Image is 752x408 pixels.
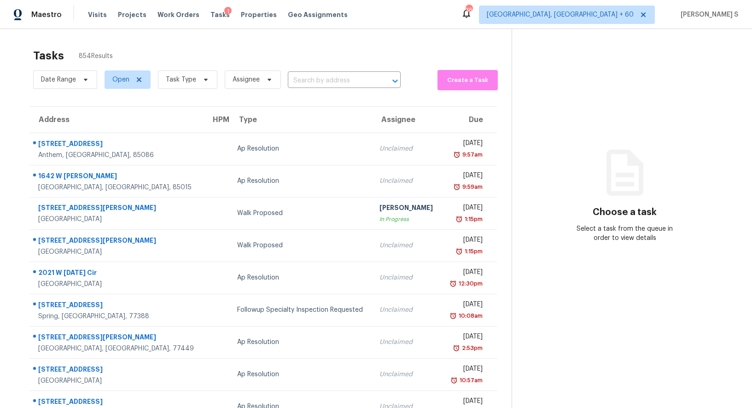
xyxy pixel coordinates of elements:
span: Open [112,75,129,84]
img: Overdue Alarm Icon [453,150,461,159]
div: [STREET_ADDRESS][PERSON_NAME] [38,203,196,215]
div: [DATE] [449,332,483,344]
div: 2:53pm [460,344,483,353]
div: 10:57am [458,376,483,385]
div: [DATE] [449,396,483,408]
div: 1:15pm [463,247,483,256]
div: [DATE] [449,139,483,150]
span: Geo Assignments [288,10,348,19]
span: Visits [88,10,107,19]
div: 2021 W [DATE] Cir [38,268,196,280]
span: Maestro [31,10,62,19]
div: Ap Resolution [237,370,365,379]
div: [GEOGRAPHIC_DATA] [38,215,196,224]
img: Overdue Alarm Icon [455,215,463,224]
th: Assignee [372,107,441,133]
input: Search by address [288,74,375,88]
div: Ap Resolution [237,144,365,153]
div: Spring, [GEOGRAPHIC_DATA], 77388 [38,312,196,321]
th: Due [441,107,497,133]
div: Unclaimed [379,144,434,153]
div: 9:59am [461,182,483,192]
div: Unclaimed [379,273,434,282]
th: Address [29,107,204,133]
div: Unclaimed [379,305,434,315]
div: Ap Resolution [237,176,365,186]
div: Followup Specialty Inspection Requested [237,305,365,315]
span: Assignee [233,75,260,84]
th: Type [230,107,372,133]
div: [GEOGRAPHIC_DATA] [38,280,196,289]
th: HPM [204,107,230,133]
img: Overdue Alarm Icon [453,344,460,353]
div: Unclaimed [379,176,434,186]
div: [GEOGRAPHIC_DATA] [38,376,196,385]
div: In Progress [379,215,434,224]
div: Walk Proposed [237,241,365,250]
span: Projects [118,10,146,19]
div: [GEOGRAPHIC_DATA] [38,247,196,256]
div: [STREET_ADDRESS] [38,139,196,151]
div: 363 [466,6,472,15]
div: [STREET_ADDRESS][PERSON_NAME] [38,236,196,247]
div: [DATE] [449,300,483,311]
h2: Tasks [33,51,64,60]
span: Date Range [41,75,76,84]
span: [GEOGRAPHIC_DATA], [GEOGRAPHIC_DATA] + 60 [487,10,634,19]
span: 854 Results [79,52,113,61]
div: [STREET_ADDRESS][PERSON_NAME] [38,332,196,344]
div: [DATE] [449,235,483,247]
div: [GEOGRAPHIC_DATA], [GEOGRAPHIC_DATA], 77449 [38,344,196,353]
div: [STREET_ADDRESS] [38,300,196,312]
div: [DATE] [449,268,483,279]
div: [STREET_ADDRESS] [38,365,196,376]
span: [PERSON_NAME] S [677,10,738,19]
div: Select a task from the queue in order to view details [568,224,681,243]
div: [DATE] [449,171,483,182]
div: Anthem, [GEOGRAPHIC_DATA], 85086 [38,151,196,160]
div: 1 [224,7,232,16]
img: Overdue Alarm Icon [450,376,458,385]
button: Create a Task [437,70,498,90]
div: Walk Proposed [237,209,365,218]
span: Create a Task [442,75,493,86]
img: Overdue Alarm Icon [455,247,463,256]
span: Tasks [210,12,230,18]
div: 1642 W [PERSON_NAME] [38,171,196,183]
div: 9:57am [461,150,483,159]
div: Ap Resolution [237,338,365,347]
button: Open [389,75,402,87]
img: Overdue Alarm Icon [449,311,457,321]
div: [DATE] [449,364,483,376]
div: [DATE] [449,203,483,215]
span: Properties [241,10,277,19]
div: Unclaimed [379,338,434,347]
h3: Choose a task [593,208,657,217]
div: 10:08am [457,311,483,321]
div: 12:30pm [457,279,483,288]
div: [GEOGRAPHIC_DATA], [GEOGRAPHIC_DATA], 85015 [38,183,196,192]
span: Task Type [166,75,196,84]
span: Work Orders [157,10,199,19]
div: Unclaimed [379,241,434,250]
div: 1:15pm [463,215,483,224]
img: Overdue Alarm Icon [453,182,461,192]
div: Unclaimed [379,370,434,379]
div: Ap Resolution [237,273,365,282]
div: [PERSON_NAME] [379,203,434,215]
img: Overdue Alarm Icon [449,279,457,288]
